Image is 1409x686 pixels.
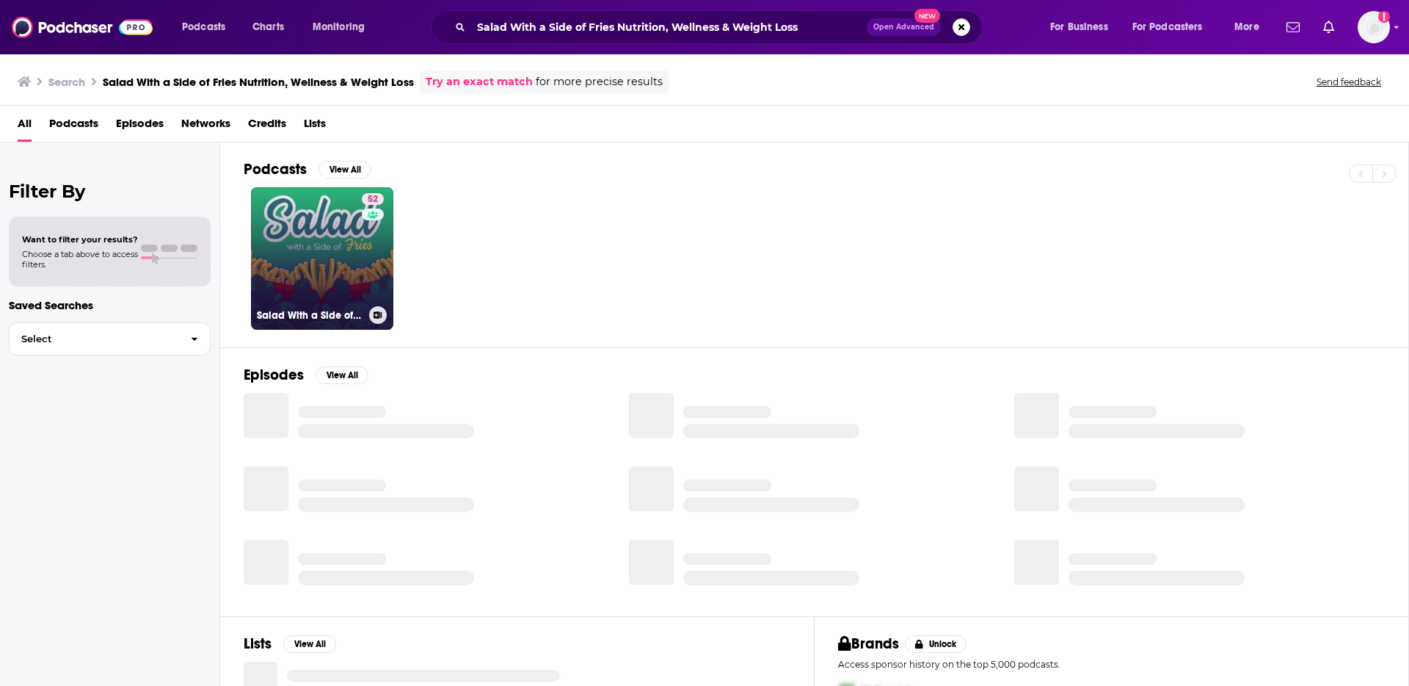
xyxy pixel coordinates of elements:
[248,112,286,142] a: Credits
[10,334,179,344] span: Select
[22,234,138,245] span: Want to filter your results?
[244,635,272,653] h2: Lists
[257,309,363,322] h3: Salad With a Side of Fries Nutrition, Wellness & Weight Loss
[244,160,371,178] a: PodcastsView All
[1050,17,1108,37] span: For Business
[244,366,304,384] h2: Episodes
[838,659,1385,670] p: Access sponsor history on the top 5,000 podcasts.
[251,187,393,330] a: 52Salad With a Side of Fries Nutrition, Wellness & Weight Loss
[368,192,378,207] span: 52
[914,9,941,23] span: New
[9,298,211,312] p: Saved Searches
[867,18,941,36] button: Open AdvancedNew
[1358,11,1390,43] img: User Profile
[12,13,153,41] img: Podchaser - Follow, Share and Rate Podcasts
[1224,15,1278,39] button: open menu
[445,10,997,44] div: Search podcasts, credits, & more...
[172,15,244,39] button: open menu
[1281,15,1306,40] a: Show notifications dropdown
[18,112,32,142] a: All
[1312,76,1386,88] button: Send feedback
[243,15,293,39] a: Charts
[283,635,336,653] button: View All
[873,24,934,31] span: Open Advanced
[1123,15,1224,39] button: open menu
[49,112,98,142] a: Podcasts
[426,73,533,90] a: Try an exact match
[252,17,284,37] span: Charts
[1234,17,1259,37] span: More
[1358,11,1390,43] button: Show profile menu
[316,367,368,384] button: View All
[536,73,663,90] span: for more precise results
[182,17,225,37] span: Podcasts
[838,635,899,653] h2: Brands
[22,249,138,270] span: Choose a tab above to access filters.
[9,322,211,355] button: Select
[1132,17,1203,37] span: For Podcasters
[116,112,164,142] a: Episodes
[181,112,230,142] a: Networks
[302,15,384,39] button: open menu
[1358,11,1390,43] span: Logged in as caitlinhogge
[362,193,384,205] a: 52
[48,75,85,89] h3: Search
[471,15,867,39] input: Search podcasts, credits, & more...
[905,635,967,653] button: Unlock
[1040,15,1126,39] button: open menu
[9,181,211,202] h2: Filter By
[304,112,326,142] a: Lists
[1378,11,1390,23] svg: Add a profile image
[244,160,307,178] h2: Podcasts
[1317,15,1340,40] a: Show notifications dropdown
[103,75,414,89] h3: Salad With a Side of Fries Nutrition, Wellness & Weight Loss
[318,161,371,178] button: View All
[244,635,336,653] a: ListsView All
[244,366,368,384] a: EpisodesView All
[313,17,365,37] span: Monitoring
